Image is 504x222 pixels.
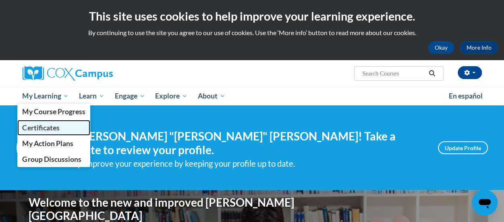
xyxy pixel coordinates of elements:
a: About [193,87,230,105]
input: Search Courses [361,69,426,78]
span: Certificates [22,124,59,132]
a: Explore [150,87,193,105]
span: Explore [155,91,187,101]
h4: Hi [PERSON_NAME] "[PERSON_NAME]" [PERSON_NAME]! Take a minute to review your profile. [65,130,426,157]
a: Learn [74,87,110,105]
a: More Info [460,41,498,54]
span: Engage [115,91,145,101]
a: My Learning [17,87,74,105]
button: Search [426,69,438,78]
a: Update Profile [438,141,488,154]
iframe: Button to launch messaging window [472,190,498,216]
span: Group Discussions [22,155,81,163]
a: My Course Progress [17,104,91,119]
span: About [198,91,225,101]
span: Learn [79,91,104,101]
a: Cox Campus [23,66,168,81]
button: Okay [428,41,454,54]
span: My Course Progress [22,107,85,116]
a: En español [444,88,488,105]
a: Certificates [17,120,91,136]
div: Help improve your experience by keeping your profile up to date. [65,157,426,170]
a: Engage [110,87,150,105]
img: Cox Campus [23,66,113,81]
button: Account Settings [458,66,482,79]
span: En español [449,92,483,100]
div: Main menu [17,87,488,105]
img: Profile Image [17,130,53,166]
span: My Learning [22,91,68,101]
h2: This site uses cookies to help improve your learning experience. [6,8,498,24]
span: My Action Plans [22,139,73,148]
a: My Action Plans [17,136,91,151]
p: By continuing to use the site you agree to our use of cookies. Use the ‘More info’ button to read... [6,28,498,37]
a: Group Discussions [17,151,91,167]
